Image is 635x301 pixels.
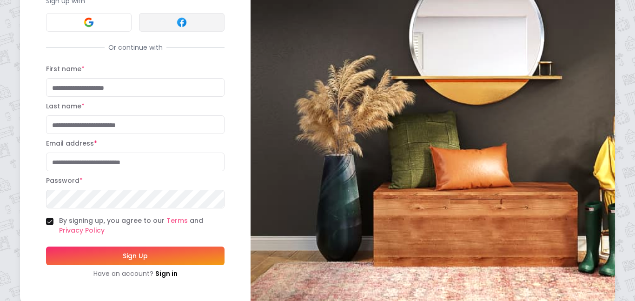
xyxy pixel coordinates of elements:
label: Last name [46,101,85,111]
a: Sign in [155,269,178,278]
label: Password [46,176,83,185]
span: Or continue with [105,43,166,52]
a: Terms [166,216,188,225]
label: First name [46,64,85,74]
img: Facebook signin [176,17,187,28]
label: Email address [46,139,97,148]
label: By signing up, you agree to our and [59,216,225,235]
div: Have an account? [46,269,225,278]
a: Privacy Policy [59,226,105,235]
img: Google signin [83,17,94,28]
button: Sign Up [46,247,225,265]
